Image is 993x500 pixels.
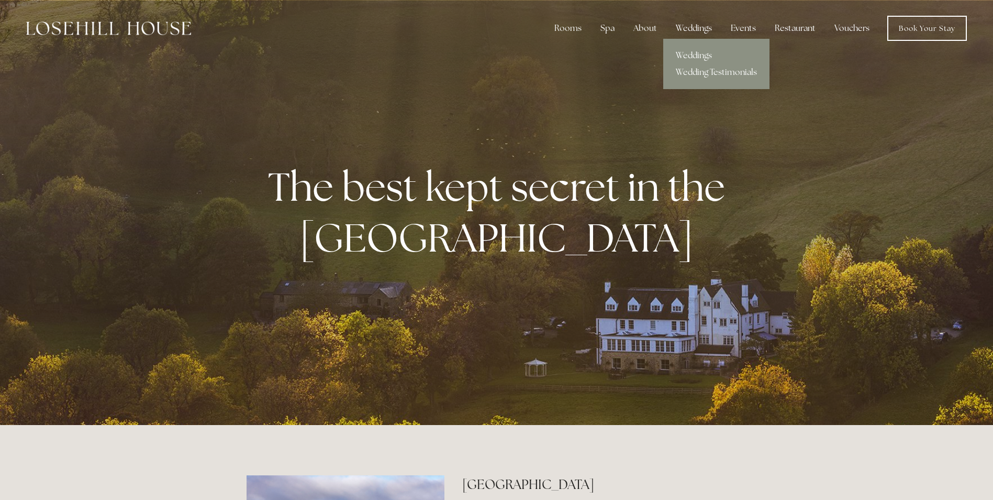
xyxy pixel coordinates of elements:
img: Losehill House [26,21,191,35]
a: Vouchers [826,18,878,39]
a: Book Your Stay [887,16,967,41]
h2: [GEOGRAPHIC_DATA] [462,475,746,494]
div: Events [722,18,764,39]
strong: The best kept secret in the [GEOGRAPHIC_DATA] [268,161,733,264]
a: Wedding Testimonials [663,64,769,81]
div: Restaurant [766,18,824,39]
div: About [625,18,665,39]
div: Weddings [667,18,720,39]
div: Rooms [546,18,590,39]
div: Spa [592,18,623,39]
a: Weddings [663,47,769,64]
